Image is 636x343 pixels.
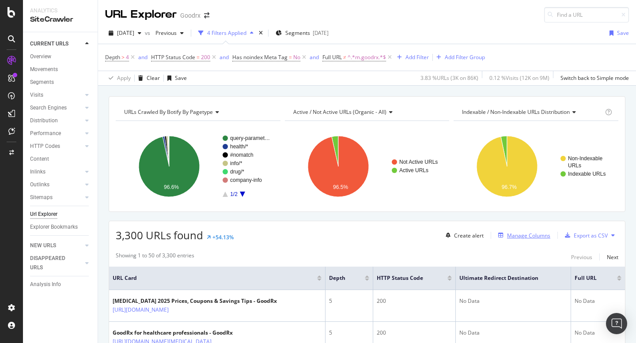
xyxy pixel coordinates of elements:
span: 200 [201,51,210,64]
div: 200 [377,329,452,337]
span: Depth [105,53,120,61]
div: Analysis Info [30,280,61,289]
button: [DATE] [105,26,145,40]
a: Segments [30,78,91,87]
a: Inlinks [30,167,83,177]
button: Next [607,252,618,262]
div: Inlinks [30,167,45,177]
button: Previous [571,252,592,262]
div: 3.83 % URLs ( 3K on 86K ) [420,74,478,82]
div: No Data [459,329,567,337]
a: Analysis Info [30,280,91,289]
h4: Indexable / Non-Indexable URLs Distribution [460,105,603,119]
button: Export as CSV [561,228,608,242]
a: [URL][DOMAIN_NAME] [113,305,169,314]
div: Manage Columns [507,232,550,239]
a: Content [30,155,91,164]
span: 4 [126,51,129,64]
span: Depth [329,274,352,282]
text: query-paramet… [230,135,270,141]
div: No Data [575,297,621,305]
div: Sitemaps [30,193,53,202]
div: Switch back to Simple mode [560,74,629,82]
div: Performance [30,129,61,138]
h4: Active / Not Active URLs [291,105,442,119]
div: Clear [147,74,160,82]
a: CURRENT URLS [30,39,83,49]
text: Non-Indexable [568,155,602,162]
span: vs [145,29,152,37]
text: drug/* [230,169,244,175]
div: Outlinks [30,180,49,189]
text: Active URLs [399,167,428,173]
div: Search Engines [30,103,67,113]
span: ^.*m.goodrx.*$ [348,51,386,64]
span: Active / Not Active URLs (organic - all) [293,108,386,116]
button: and [138,53,148,61]
button: Clear [135,71,160,85]
div: +54.13% [212,234,234,241]
button: Manage Columns [495,230,550,241]
span: Previous [152,29,177,37]
div: URL Explorer [105,7,177,22]
svg: A chart. [285,128,447,205]
text: 96.7% [502,184,517,190]
div: GoodRx for healthcare professionals - GoodRx [113,329,250,337]
a: Url Explorer [30,210,91,219]
div: Segments [30,78,54,87]
svg: A chart. [116,128,278,205]
span: = [289,53,292,61]
text: 96.6% [164,184,179,190]
a: DISAPPEARED URLS [30,254,83,272]
span: ≠ [343,53,346,61]
button: and [220,53,229,61]
a: Visits [30,90,83,100]
a: Performance [30,129,83,138]
a: NEW URLS [30,241,83,250]
button: Save [606,26,629,40]
a: Sitemaps [30,193,83,202]
div: Export as CSV [574,232,608,239]
text: 96.5% [333,184,348,190]
span: Full URL [575,274,604,282]
div: Add Filter Group [445,53,485,61]
span: Full URL [322,53,342,61]
div: [MEDICAL_DATA] 2025 Prices, Coupons & Savings Tips - GoodRx [113,297,277,305]
input: Find a URL [544,7,629,23]
div: CURRENT URLS [30,39,68,49]
button: Add Filter [394,52,429,63]
a: Movements [30,65,91,74]
text: Not Active URLs [399,159,438,165]
button: Add Filter Group [433,52,485,63]
div: Url Explorer [30,210,57,219]
span: Has noindex Meta Tag [232,53,288,61]
span: > [121,53,125,61]
span: = [197,53,200,61]
div: [DATE] [313,29,329,37]
div: Goodrx [180,11,201,20]
a: Outlinks [30,180,83,189]
div: No Data [575,329,621,337]
div: Overview [30,52,51,61]
span: URLs Crawled By Botify By pagetype [124,108,213,116]
text: health/* [230,143,248,150]
div: Next [607,253,618,261]
div: Apply [117,74,131,82]
div: 4 Filters Applied [207,29,246,37]
div: and [310,53,319,61]
button: Previous [152,26,187,40]
div: 0.12 % Visits ( 12K on 9M ) [489,74,549,82]
button: Switch back to Simple mode [557,71,629,85]
div: 5 [329,297,369,305]
div: 200 [377,297,452,305]
span: Indexable / Non-Indexable URLs distribution [462,108,570,116]
button: Save [164,71,187,85]
text: company-info [230,177,262,183]
div: Save [175,74,187,82]
div: Movements [30,65,58,74]
span: HTTP Status Code [377,274,434,282]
